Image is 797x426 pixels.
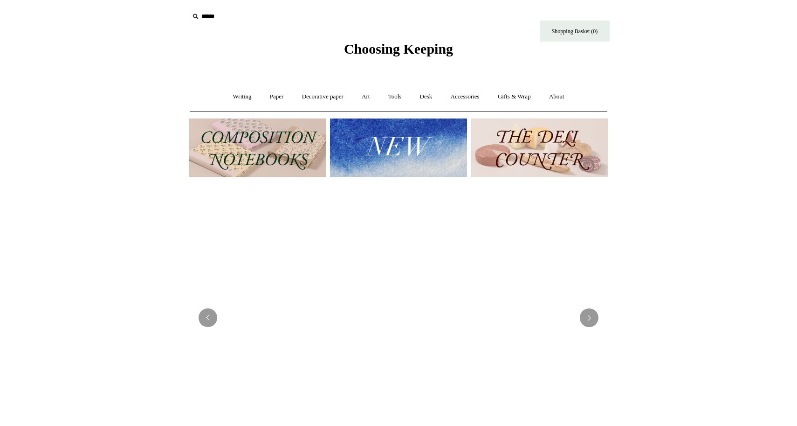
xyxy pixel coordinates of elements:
button: Next [580,308,598,327]
a: Writing [225,84,260,109]
a: Desk [412,84,441,109]
a: Shopping Basket (0) [540,21,610,42]
a: Accessories [442,84,488,109]
span: Choosing Keeping [344,41,453,56]
a: Art [353,84,378,109]
a: Choosing Keeping [344,49,453,55]
img: The Deli Counter [471,119,608,177]
a: Paper [261,84,292,109]
img: New.jpg__PID:f73bdf93-380a-4a35-bcfe-7823039498e1 [330,119,467,177]
a: Gifts & Wrap [489,84,539,109]
img: 202302 Composition ledgers.jpg__PID:69722ee6-fa44-49dd-a067-31375e5d54ec [189,119,326,177]
a: Tools [380,84,410,109]
a: About [541,84,573,109]
button: Previous [199,308,217,327]
a: Decorative paper [294,84,352,109]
